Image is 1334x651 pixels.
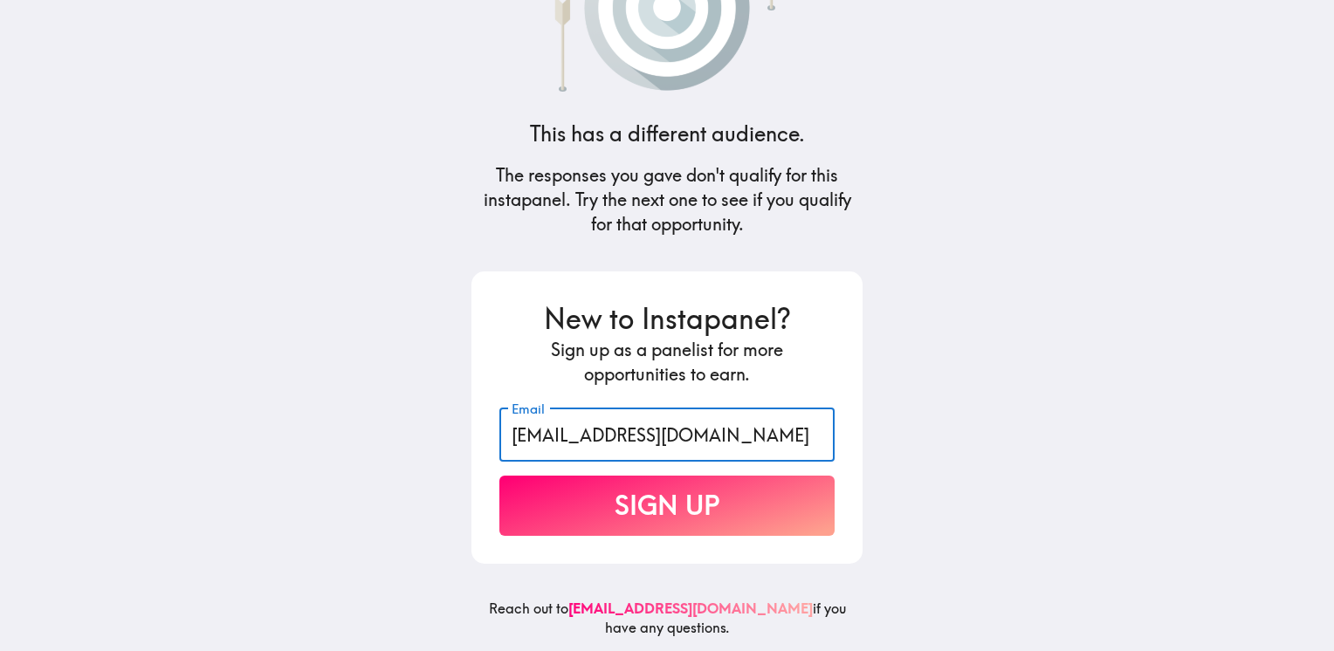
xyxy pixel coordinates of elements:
[530,120,805,149] h4: This has a different audience.
[499,476,835,536] button: Sign Up
[499,299,835,339] h3: New to Instapanel?
[568,600,813,617] a: [EMAIL_ADDRESS][DOMAIN_NAME]
[499,338,835,387] h5: Sign up as a panelist for more opportunities to earn.
[512,400,545,419] label: Email
[471,163,863,236] h5: The responses you gave don't qualify for this instapanel. Try the next one to see if you qualify ...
